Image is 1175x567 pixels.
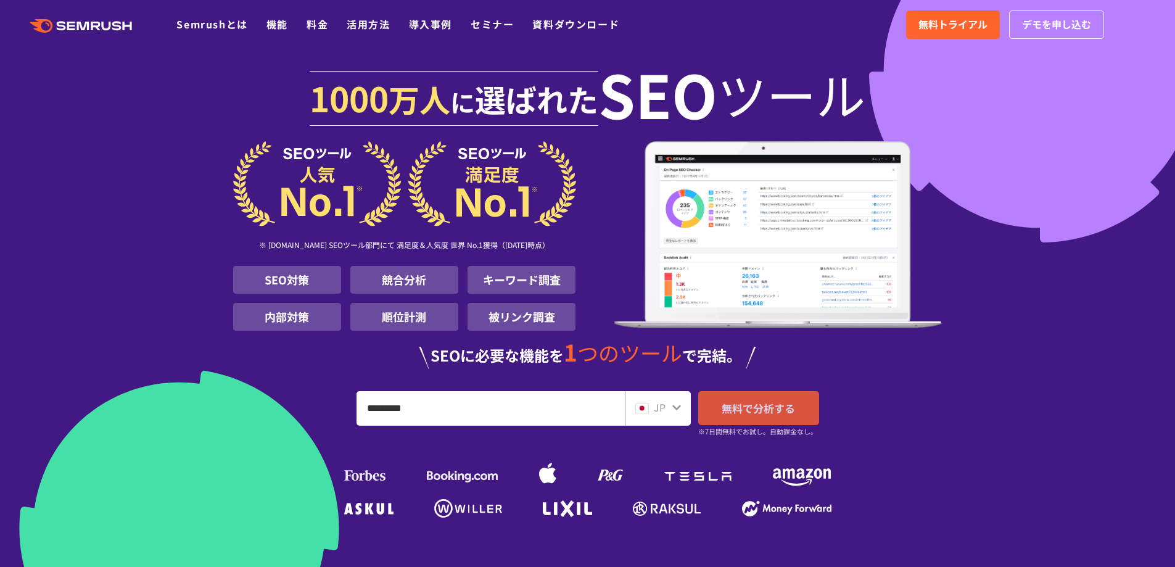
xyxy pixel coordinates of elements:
[233,303,341,331] li: 内部対策
[350,266,458,294] li: 競合分析
[598,69,717,118] span: SEO
[307,17,328,31] a: 料金
[532,17,619,31] a: 資料ダウンロード
[389,77,450,121] span: 万人
[564,335,577,368] span: 1
[906,10,1000,39] a: 無料トライアル
[310,73,389,122] span: 1000
[233,226,576,266] div: ※ [DOMAIN_NAME] SEOツール部門にて 満足度＆人気度 世界 No.1獲得（[DATE]時点）
[450,84,475,120] span: に
[471,17,514,31] a: セミナー
[266,17,288,31] a: 機能
[654,400,666,415] span: JP
[468,303,575,331] li: 被リンク調査
[233,266,341,294] li: SEO対策
[682,344,741,366] span: で完結。
[347,17,390,31] a: 活用方法
[475,77,598,121] span: 選ばれた
[918,17,987,33] span: 無料トライアル
[233,341,942,369] div: SEOに必要な機能を
[468,266,575,294] li: キーワード調査
[577,337,682,368] span: つのツール
[698,426,817,437] small: ※7日間無料でお試し。自動課金なし。
[1009,10,1104,39] a: デモを申し込む
[717,69,865,118] span: ツール
[409,17,452,31] a: 導入事例
[357,392,624,425] input: URL、キーワードを入力してください
[176,17,247,31] a: Semrushとは
[698,391,819,425] a: 無料で分析する
[722,400,795,416] span: 無料で分析する
[350,303,458,331] li: 順位計測
[1022,17,1091,33] span: デモを申し込む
